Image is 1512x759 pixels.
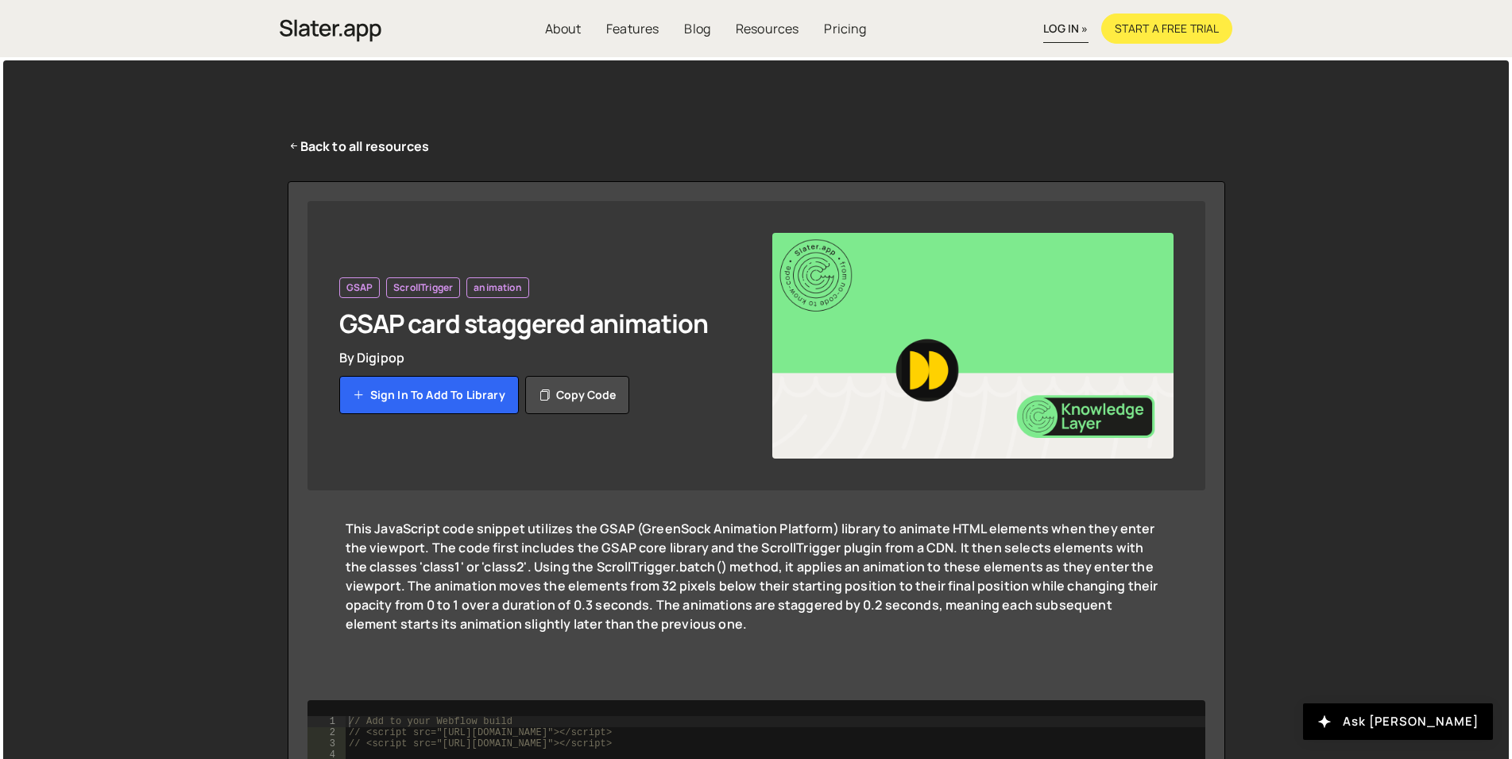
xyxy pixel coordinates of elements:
img: Slater is an modern coding environment with an inbuilt AI tool. Get custom code quickly with no c... [280,15,381,46]
button: Copy code [525,376,629,414]
div: By Digipop [339,349,741,366]
div: 1 [307,716,346,727]
a: Resources [723,14,811,44]
div: 2 [307,727,346,738]
div: 3 [307,738,346,749]
span: GSAP [346,281,373,294]
h1: GSAP card staggered animation [339,308,741,339]
a: home [280,11,381,46]
img: YT%20-%20Thumb%20(8).png [772,233,1174,459]
span: animation [474,281,521,294]
button: Ask [PERSON_NAME] [1303,703,1493,740]
span: ScrollTrigger [393,281,453,294]
a: Features [594,14,671,44]
a: log in » [1043,15,1088,43]
a: Pricing [811,14,879,44]
a: Blog [671,14,723,44]
a: Start a free trial [1101,14,1233,44]
a: About [532,14,594,44]
a: Back to all resources [288,137,430,156]
div: This JavaScript code snippet utilizes the GSAP (GreenSock Animation Platform) library to animate ... [346,519,1167,653]
a: Sign in to add to library [339,376,519,414]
